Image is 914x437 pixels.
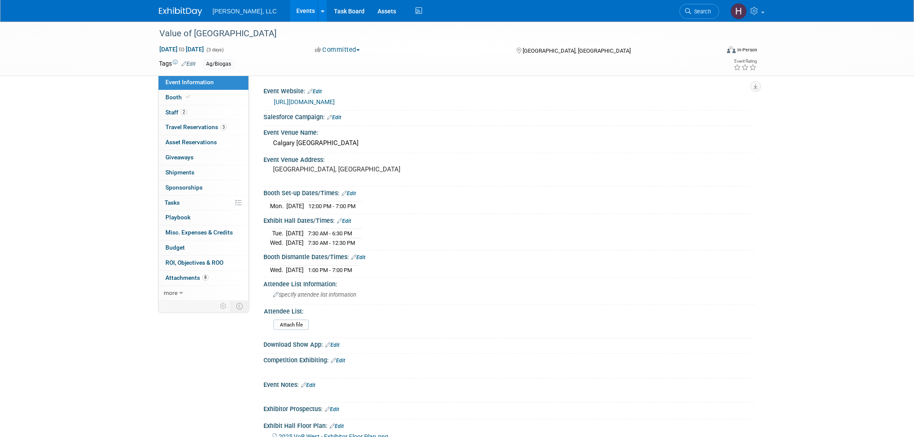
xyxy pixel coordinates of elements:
img: Format-Inperson.png [727,46,736,53]
td: Wed. [270,265,286,274]
span: 7:30 AM - 12:30 PM [308,240,355,246]
td: Personalize Event Tab Strip [216,301,231,312]
span: 12:00 PM - 7:00 PM [308,203,355,209]
span: Specify attendee list information [273,291,356,298]
a: ROI, Objectives & ROO [159,256,248,270]
td: Tags [159,59,196,69]
a: Asset Reservations [159,135,248,150]
div: Exhibit Hall Dates/Times: [263,214,755,225]
span: 3 [220,124,227,130]
span: [PERSON_NAME], LLC [213,8,277,15]
i: Booth reservation complete [186,95,190,99]
span: Asset Reservations [165,139,217,146]
div: Attendee List Information: [263,278,755,288]
div: Event Website: [263,85,755,96]
a: Edit [325,406,339,412]
span: Misc. Expenses & Credits [165,229,233,236]
a: Edit [301,382,315,388]
span: to [178,46,186,53]
span: 8 [202,274,209,281]
a: Edit [337,218,351,224]
a: Budget [159,241,248,255]
div: Event Notes: [263,378,755,389]
a: more [159,286,248,301]
button: Committed [312,45,363,54]
span: Attachments [165,274,209,281]
span: 7:30 AM - 6:30 PM [308,230,352,237]
div: Calgary [GEOGRAPHIC_DATA] [270,136,749,150]
span: Playbook [165,214,190,221]
div: Ag/Biogas [203,60,234,69]
a: [URL][DOMAIN_NAME] [274,98,335,105]
td: Toggle Event Tabs [231,301,249,312]
td: Mon. [270,201,286,210]
div: Booth Dismantle Dates/Times: [263,250,755,262]
td: [DATE] [286,229,304,238]
a: Playbook [159,210,248,225]
a: Search [679,4,719,19]
span: Staff [165,109,187,116]
div: Attendee List: [264,305,751,316]
span: Budget [165,244,185,251]
div: Competition Exhibiting: [263,354,755,365]
div: Event Format [668,45,757,58]
a: Staff2 [159,105,248,120]
td: [DATE] [286,238,304,247]
div: In-Person [737,47,757,53]
img: ExhibitDay [159,7,202,16]
td: Wed. [270,238,286,247]
a: Attachments8 [159,271,248,285]
a: Sponsorships [159,180,248,195]
span: Tasks [165,199,180,206]
a: Edit [327,114,341,120]
a: Travel Reservations3 [159,120,248,135]
a: Edit [351,254,365,260]
pre: [GEOGRAPHIC_DATA], [GEOGRAPHIC_DATA] [273,165,459,173]
span: Event Information [165,79,214,85]
div: Booth Set-up Dates/Times: [263,187,755,198]
img: Hannah Mulholland [730,3,747,19]
span: Search [691,8,711,15]
span: Travel Reservations [165,123,227,130]
span: more [164,289,178,296]
div: Exhibitor Prospectus: [263,402,755,414]
span: 1:00 PM - 7:00 PM [308,267,352,273]
td: Tue. [270,229,286,238]
span: [GEOGRAPHIC_DATA], [GEOGRAPHIC_DATA] [523,47,631,54]
a: Booth [159,90,248,105]
span: (3 days) [206,47,224,53]
div: Salesforce Campaign: [263,111,755,122]
a: Edit [181,61,196,67]
span: [DATE] [DATE] [159,45,204,53]
div: Value of [GEOGRAPHIC_DATA] [156,26,706,41]
span: ROI, Objectives & ROO [165,259,223,266]
span: Sponsorships [165,184,203,191]
div: Event Venue Address: [263,153,755,164]
span: 2 [181,109,187,115]
a: Edit [330,423,344,429]
td: [DATE] [286,265,304,274]
a: Edit [342,190,356,196]
div: Event Venue Name: [263,126,755,137]
td: [DATE] [286,201,304,210]
span: Booth [165,94,192,101]
div: Event Rating [733,59,757,63]
a: Edit [308,89,322,95]
span: Shipments [165,169,194,176]
a: Shipments [159,165,248,180]
div: Exhibit Hall Floor Plan: [263,419,755,431]
span: Giveaways [165,154,194,161]
a: Giveaways [159,150,248,165]
div: Download Show App: [263,338,755,349]
a: Misc. Expenses & Credits [159,225,248,240]
a: Edit [325,342,340,348]
a: Edit [331,358,345,364]
a: Tasks [159,196,248,210]
a: Event Information [159,75,248,90]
